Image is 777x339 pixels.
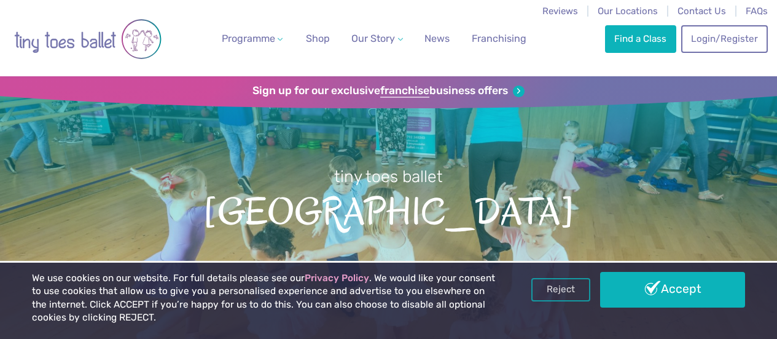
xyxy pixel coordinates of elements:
[334,167,443,186] small: tiny toes ballet
[252,84,525,98] a: Sign up for our exclusivefranchisebusiness offers
[380,84,429,98] strong: franchise
[605,25,676,52] a: Find a Class
[301,26,335,51] a: Shop
[346,26,408,51] a: Our Story
[14,8,162,70] img: tiny toes ballet
[32,272,496,325] p: We use cookies on our website. For full details please see our . We would like your consent to us...
[222,33,275,44] span: Programme
[598,6,658,17] a: Our Locations
[542,6,578,17] a: Reviews
[746,6,768,17] a: FAQs
[677,6,726,17] a: Contact Us
[305,273,369,284] a: Privacy Policy
[20,188,757,233] span: [GEOGRAPHIC_DATA]
[306,33,330,44] span: Shop
[472,33,526,44] span: Franchising
[351,33,395,44] span: Our Story
[424,33,450,44] span: News
[681,25,767,52] a: Login/Register
[420,26,455,51] a: News
[217,26,288,51] a: Programme
[600,272,745,308] a: Accept
[531,278,590,301] a: Reject
[467,26,531,51] a: Franchising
